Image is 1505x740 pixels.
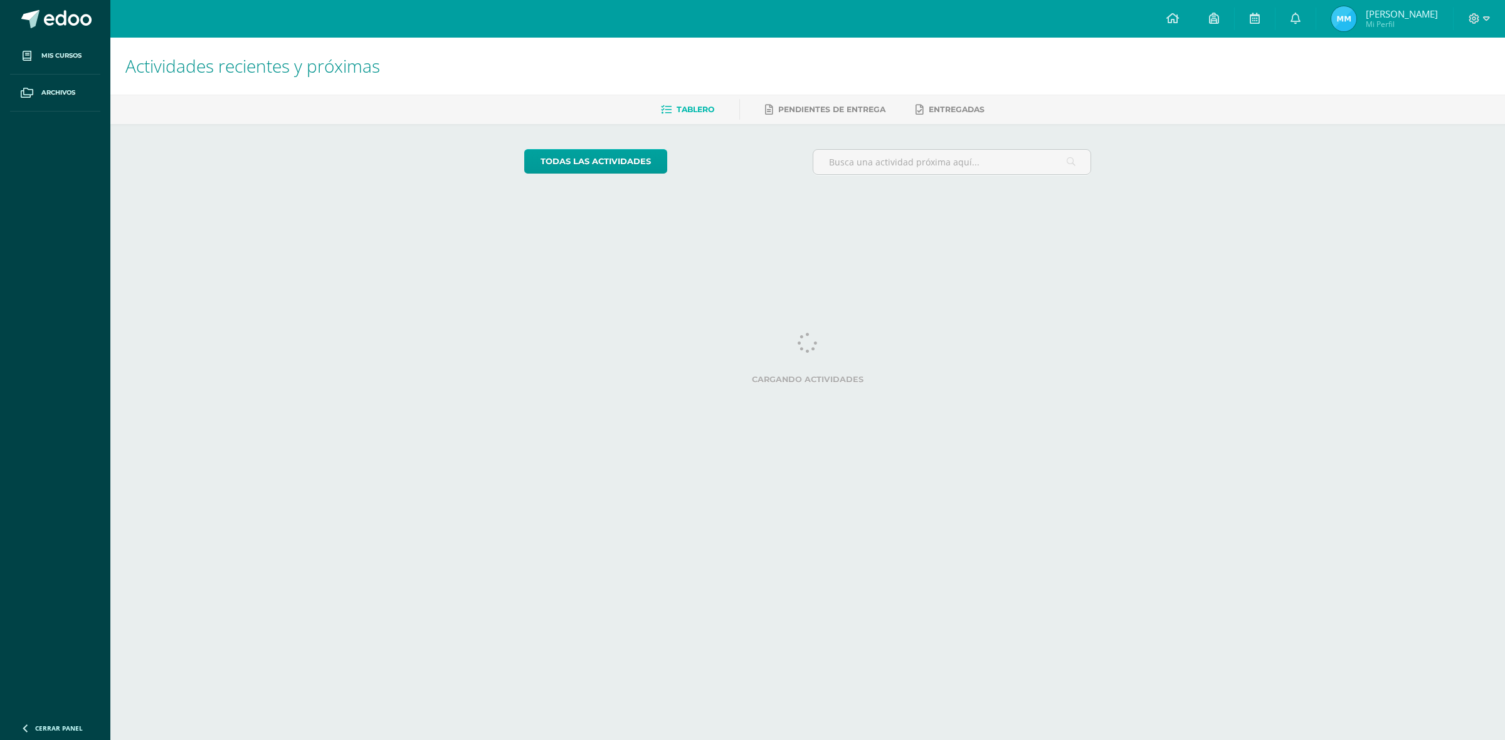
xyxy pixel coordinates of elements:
span: Mis cursos [41,51,82,61]
input: Busca una actividad próxima aquí... [813,150,1091,174]
a: Entregadas [916,100,985,120]
label: Cargando actividades [524,375,1092,384]
span: Tablero [677,105,714,114]
a: todas las Actividades [524,149,667,174]
a: Tablero [661,100,714,120]
span: Mi Perfil [1366,19,1438,29]
span: Cerrar panel [35,724,83,732]
span: Archivos [41,88,75,98]
span: Pendientes de entrega [778,105,885,114]
a: Pendientes de entrega [765,100,885,120]
span: [PERSON_NAME] [1366,8,1438,20]
a: Archivos [10,75,100,112]
a: Mis cursos [10,38,100,75]
span: Entregadas [929,105,985,114]
img: ca4d86985d57376c57cdb4b3b58a75f4.png [1331,6,1356,31]
span: Actividades recientes y próximas [125,54,380,78]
